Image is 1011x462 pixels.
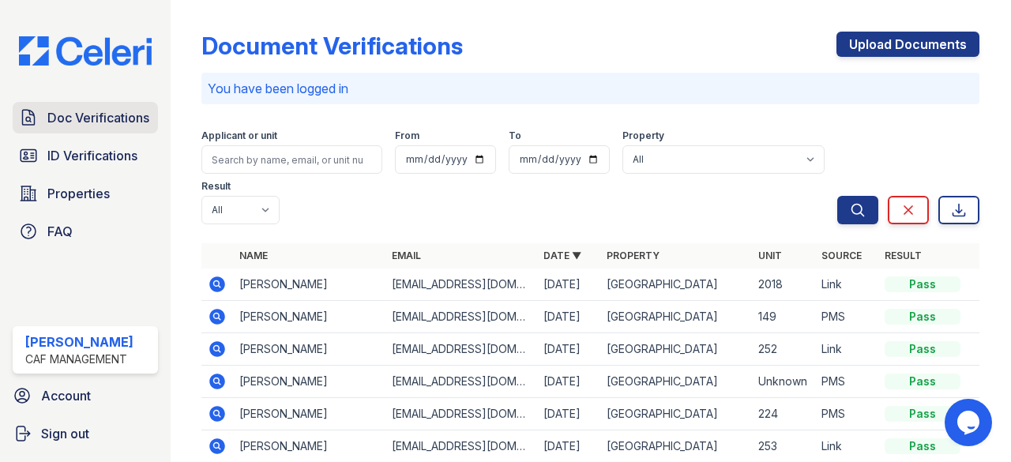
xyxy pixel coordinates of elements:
[13,140,158,171] a: ID Verifications
[815,398,878,430] td: PMS
[25,351,133,367] div: CAF Management
[836,32,979,57] a: Upload Documents
[201,32,463,60] div: Document Verifications
[885,374,960,389] div: Pass
[537,301,600,333] td: [DATE]
[47,222,73,241] span: FAQ
[239,250,268,261] a: Name
[47,146,137,165] span: ID Verifications
[885,438,960,454] div: Pass
[752,366,815,398] td: Unknown
[47,108,149,127] span: Doc Verifications
[600,269,752,301] td: [GEOGRAPHIC_DATA]
[537,269,600,301] td: [DATE]
[885,250,922,261] a: Result
[537,366,600,398] td: [DATE]
[13,102,158,133] a: Doc Verifications
[815,301,878,333] td: PMS
[622,130,664,142] label: Property
[392,250,421,261] a: Email
[752,398,815,430] td: 224
[208,79,973,98] p: You have been logged in
[201,130,277,142] label: Applicant or unit
[385,269,537,301] td: [EMAIL_ADDRESS][DOMAIN_NAME]
[395,130,419,142] label: From
[509,130,521,142] label: To
[13,178,158,209] a: Properties
[752,333,815,366] td: 252
[752,269,815,301] td: 2018
[537,398,600,430] td: [DATE]
[600,366,752,398] td: [GEOGRAPHIC_DATA]
[600,333,752,366] td: [GEOGRAPHIC_DATA]
[6,36,164,66] img: CE_Logo_Blue-a8612792a0a2168367f1c8372b55b34899dd931a85d93a1a3d3e32e68fde9ad4.png
[233,301,385,333] td: [PERSON_NAME]
[815,269,878,301] td: Link
[758,250,782,261] a: Unit
[6,418,164,449] a: Sign out
[821,250,862,261] a: Source
[385,398,537,430] td: [EMAIL_ADDRESS][DOMAIN_NAME]
[201,145,382,174] input: Search by name, email, or unit number
[815,366,878,398] td: PMS
[233,398,385,430] td: [PERSON_NAME]
[885,341,960,357] div: Pass
[233,269,385,301] td: [PERSON_NAME]
[47,184,110,203] span: Properties
[885,276,960,292] div: Pass
[385,366,537,398] td: [EMAIL_ADDRESS][DOMAIN_NAME]
[537,333,600,366] td: [DATE]
[41,386,91,405] span: Account
[600,301,752,333] td: [GEOGRAPHIC_DATA]
[233,366,385,398] td: [PERSON_NAME]
[385,333,537,366] td: [EMAIL_ADDRESS][DOMAIN_NAME]
[885,309,960,325] div: Pass
[6,380,164,411] a: Account
[201,180,231,193] label: Result
[13,216,158,247] a: FAQ
[607,250,660,261] a: Property
[41,424,89,443] span: Sign out
[543,250,581,261] a: Date ▼
[945,399,995,446] iframe: chat widget
[233,333,385,366] td: [PERSON_NAME]
[885,406,960,422] div: Pass
[600,398,752,430] td: [GEOGRAPHIC_DATA]
[385,301,537,333] td: [EMAIL_ADDRESS][DOMAIN_NAME]
[25,332,133,351] div: [PERSON_NAME]
[752,301,815,333] td: 149
[815,333,878,366] td: Link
